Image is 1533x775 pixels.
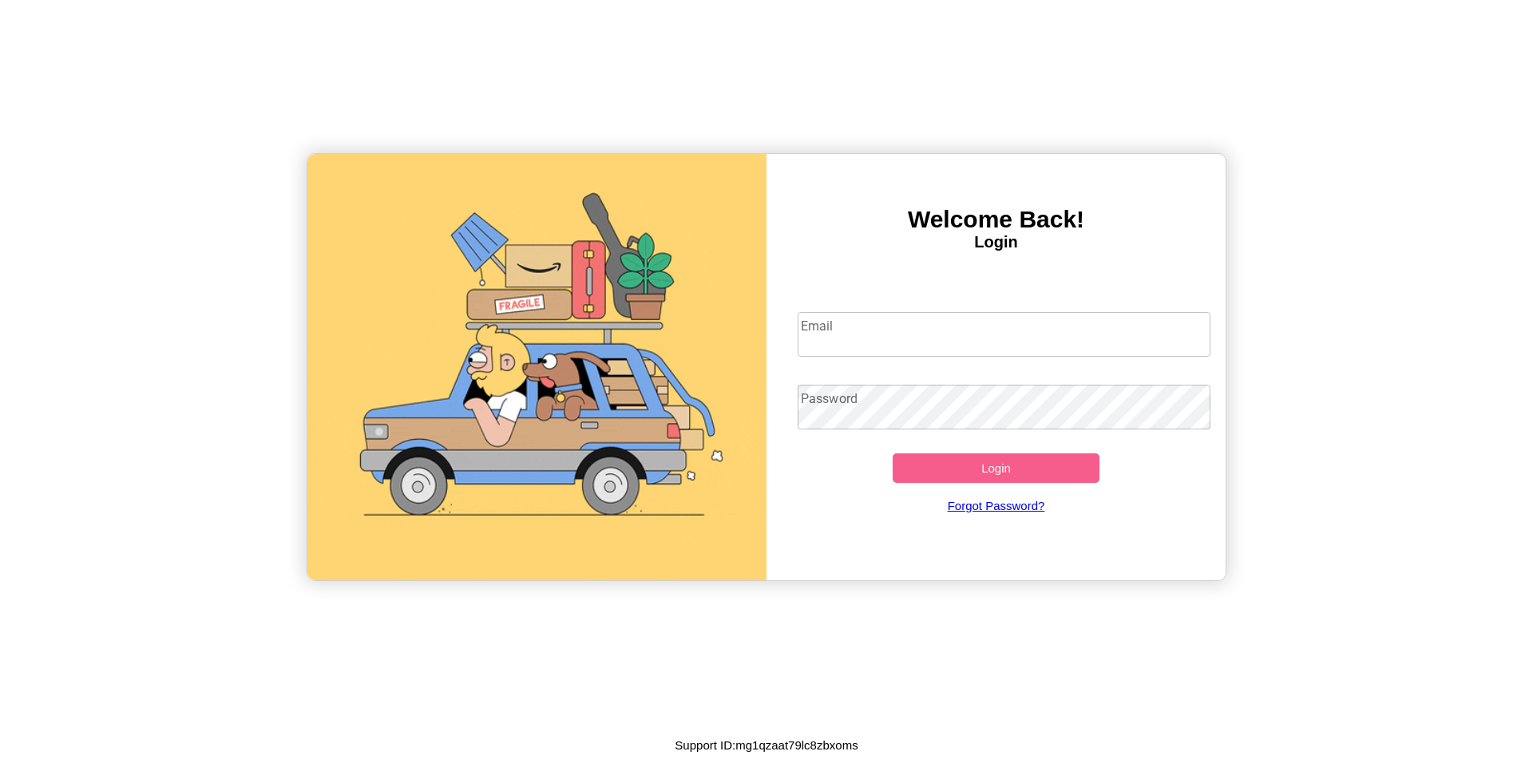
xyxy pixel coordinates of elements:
p: Support ID: mg1qzaat79lc8zbxoms [675,734,858,756]
button: Login [893,453,1099,483]
h3: Welcome Back! [766,206,1226,233]
img: gif [307,154,766,580]
a: Forgot Password? [790,483,1203,528]
h4: Login [766,233,1226,251]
